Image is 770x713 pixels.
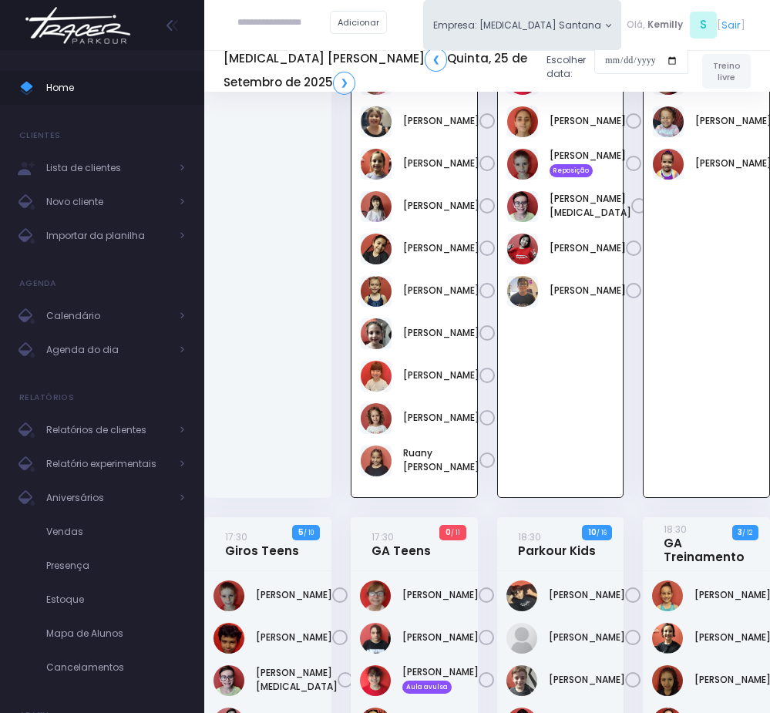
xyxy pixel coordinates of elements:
a: [PERSON_NAME] [403,368,479,382]
img: Bernardo campos sallum [506,580,537,611]
h4: Agenda [19,268,57,299]
a: [PERSON_NAME] [549,631,625,644]
a: [PERSON_NAME] [550,114,626,128]
a: Sair [721,18,741,32]
h5: [MEDICAL_DATA] [PERSON_NAME] Quinta, 25 de Setembro de 2025 [224,48,535,94]
img: Nina Diniz Scatena Alves [361,403,392,434]
span: Aula avulsa [402,681,452,693]
img: João Vitor Fontan Nicoleti [507,191,538,222]
img: Carolina hamze beydoun del pino [652,580,683,611]
strong: 3 [738,526,742,538]
div: Escolher data: [224,43,688,99]
span: Kemilly [647,18,683,32]
img: Mariana Namie Takatsuki Momesso [361,361,392,392]
img: Fernando Saavedro [506,623,537,654]
a: Treino livre [702,54,751,89]
a: [PERSON_NAME] Reposição [550,149,626,177]
a: [PERSON_NAME] [549,673,625,687]
a: [PERSON_NAME] [402,631,479,644]
small: 17:30 [372,530,394,543]
img: Livia Baião Gomes [361,234,392,264]
a: [PERSON_NAME] [403,199,479,213]
img: Gustavo Neves Abi Jaudi [214,580,244,611]
span: Estoque [46,590,185,610]
span: Cancelamentos [46,658,185,678]
strong: 10 [588,526,597,538]
small: / 10 [304,528,314,537]
small: / 11 [451,528,460,537]
a: [PERSON_NAME] [403,326,479,340]
a: [PERSON_NAME][MEDICAL_DATA] [256,666,338,694]
span: Olá, [627,18,645,32]
img: João Pedro Oliveira de Meneses [214,623,244,654]
strong: 0 [446,526,451,538]
a: [PERSON_NAME] [549,588,625,602]
img: Ruany Liz Franco Delgado [361,446,392,476]
img: Gustavo Neves Abi Jaudi [507,149,538,180]
img: Lara Prado Pfefer [361,149,392,180]
span: Aniversários [46,488,170,508]
span: Importar da planilha [46,226,170,246]
span: Relatórios de clientes [46,420,170,440]
a: ❮ [425,48,447,71]
a: [PERSON_NAME] [402,588,479,602]
img: Gael Prado Cesena [506,665,537,696]
a: [PERSON_NAME] [403,284,479,298]
img: Lorena mie sato ayres [507,234,538,264]
img: Larissa Teodoro Dangebel de Oliveira [361,191,392,222]
span: S [690,12,717,39]
small: 17:30 [225,530,247,543]
img: Franca Warnier [652,665,683,696]
h4: Clientes [19,120,60,151]
img: Evelyn Melazzo Bolzan [652,623,683,654]
img: Malu Souza de Carvalho [653,106,684,137]
strong: 5 [298,526,304,538]
a: [PERSON_NAME] [550,284,626,298]
a: Adicionar [330,11,387,34]
img: AMANDA OLINDA SILVESTRE DE PAIVA [360,580,391,611]
div: [ ] [621,9,751,41]
img: Anna Júlia Roque Silva [507,106,538,137]
a: [PERSON_NAME] [403,411,479,425]
a: [PERSON_NAME] [403,241,479,255]
span: Reposição [550,164,593,177]
a: [PERSON_NAME] [256,588,332,602]
a: [PERSON_NAME][MEDICAL_DATA] [550,192,631,220]
img: Heloisa Frederico Mota [361,106,392,137]
img: Mariana Garzuzi Palma [361,318,392,349]
span: Relatório experimentais [46,454,170,474]
img: Manuela Andrade Bertolla [361,276,392,307]
span: Agenda do dia [46,340,170,360]
span: Lista de clientes [46,158,170,178]
img: Maria Cecília Menezes Rodrigues [653,149,684,180]
small: / 16 [597,528,607,537]
img: João Vitor Fontan Nicoleti [214,665,244,696]
img: Ana Clara Martins Silva [360,623,391,654]
small: 18:30 [664,523,687,536]
span: Home [46,78,185,98]
span: Mapa de Alunos [46,624,185,644]
h4: Relatórios [19,382,74,413]
img: Lucas figueiredo guedes [507,276,538,307]
a: 17:30GA Teens [372,530,431,558]
a: [PERSON_NAME] [256,631,332,644]
small: 18:30 [518,530,541,543]
a: [PERSON_NAME] [403,114,479,128]
span: Calendário [46,306,170,326]
a: [PERSON_NAME] Aula avulsa [402,665,479,693]
a: ❯ [333,72,355,95]
a: Ruany [PERSON_NAME] [403,446,479,474]
a: 18:30Parkour Kids [518,530,596,558]
a: [PERSON_NAME] [403,156,479,170]
span: Vendas [46,522,185,542]
span: Presença [46,556,185,576]
a: [PERSON_NAME] [550,241,626,255]
a: 18:30GA Treinamento [664,522,745,564]
small: / 12 [742,528,752,537]
a: 17:30Giros Teens [225,530,299,558]
span: Novo cliente [46,192,170,212]
img: Anna Helena Roque Silva [360,665,391,696]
